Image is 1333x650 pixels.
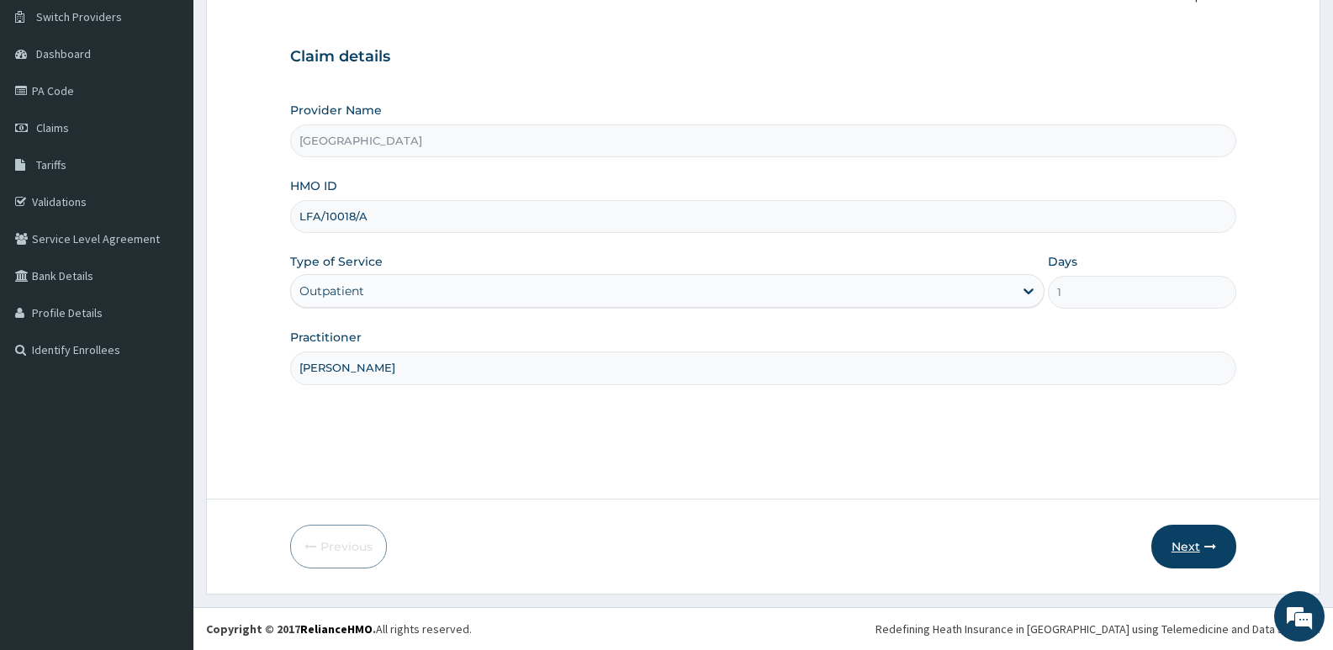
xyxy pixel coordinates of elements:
[290,351,1236,384] input: Enter Name
[290,48,1236,66] h3: Claim details
[299,283,364,299] div: Outpatient
[36,46,91,61] span: Dashboard
[36,9,122,24] span: Switch Providers
[1151,525,1236,568] button: Next
[290,253,383,270] label: Type of Service
[875,621,1320,637] div: Redefining Heath Insurance in [GEOGRAPHIC_DATA] using Telemedicine and Data Science!
[193,607,1333,650] footer: All rights reserved.
[1048,253,1077,270] label: Days
[300,621,373,637] a: RelianceHMO
[290,329,362,346] label: Practitioner
[206,621,376,637] strong: Copyright © 2017 .
[290,200,1236,233] input: Enter HMO ID
[36,157,66,172] span: Tariffs
[36,120,69,135] span: Claims
[290,177,337,194] label: HMO ID
[290,525,387,568] button: Previous
[290,102,382,119] label: Provider Name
